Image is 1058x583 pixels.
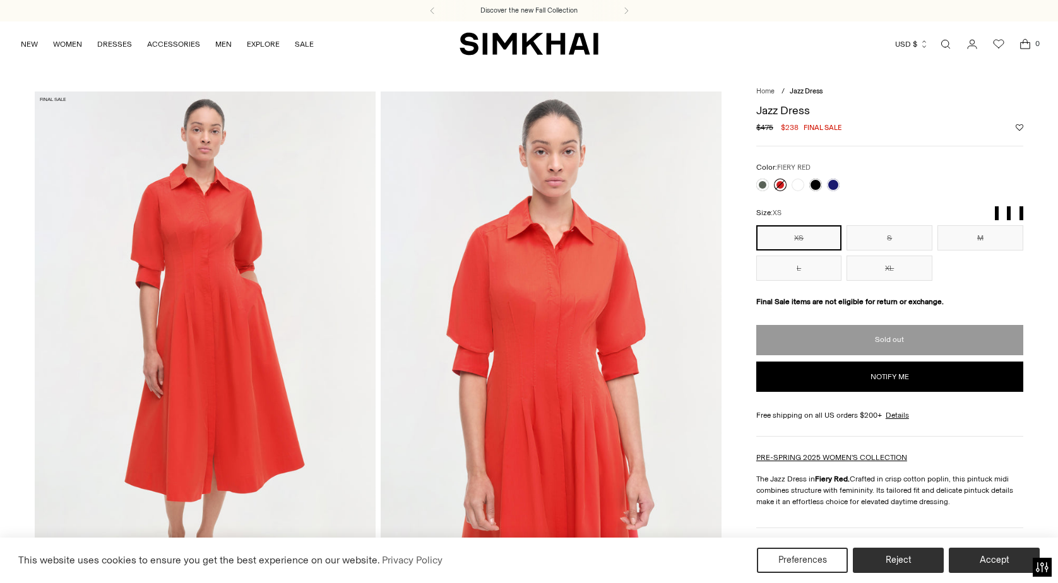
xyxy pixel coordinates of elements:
a: WOMEN [53,30,82,58]
span: FIERY RED [777,163,811,172]
a: Open search modal [933,32,958,57]
a: Open cart modal [1013,32,1038,57]
strong: Final Sale items are not eligible for return or exchange. [756,297,944,306]
button: S [847,225,932,250]
iframe: Sign Up via Text for Offers [10,535,127,573]
span: XS [773,209,782,217]
a: SIMKHAI [460,32,598,56]
button: Size & Fit [756,528,1023,560]
button: Preferences [757,548,848,573]
a: Go to the account page [960,32,985,57]
button: Add to Wishlist [1016,124,1023,131]
span: Jazz Dress [790,87,823,95]
button: Accept [949,548,1040,573]
a: Discover the new Fall Collection [480,6,578,16]
button: XL [847,256,932,281]
div: Free shipping on all US orders $200+ [756,409,1023,421]
a: Wishlist [986,32,1011,57]
nav: breadcrumbs [756,86,1023,97]
button: L [756,256,842,281]
div: / [782,86,785,97]
a: EXPLORE [247,30,280,58]
button: M [937,225,1023,250]
a: MEN [215,30,232,58]
h1: Jazz Dress [756,105,1023,116]
p: The Jazz Dress in Crafted in crisp cotton poplin, this pintuck midi combines structure with femin... [756,473,1023,507]
a: ACCESSORIES [147,30,200,58]
a: NEW [21,30,38,58]
button: XS [756,225,842,250]
label: Size: [756,207,782,219]
span: 0 [1031,38,1043,49]
button: Notify me [756,362,1023,392]
a: PRE-SPRING 2025 WOMEN'S COLLECTION [756,453,907,462]
a: DRESSES [97,30,132,58]
label: Color: [756,162,811,174]
s: $475 [756,122,773,133]
button: Reject [853,548,944,573]
a: Privacy Policy (opens in a new tab) [380,551,444,570]
a: Home [756,87,775,95]
strong: Fiery Red. [815,474,850,483]
span: This website uses cookies to ensure you get the best experience on our website. [18,554,380,566]
a: Details [886,409,909,421]
a: SALE [295,30,314,58]
button: USD $ [895,30,929,58]
span: $238 [781,122,799,133]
